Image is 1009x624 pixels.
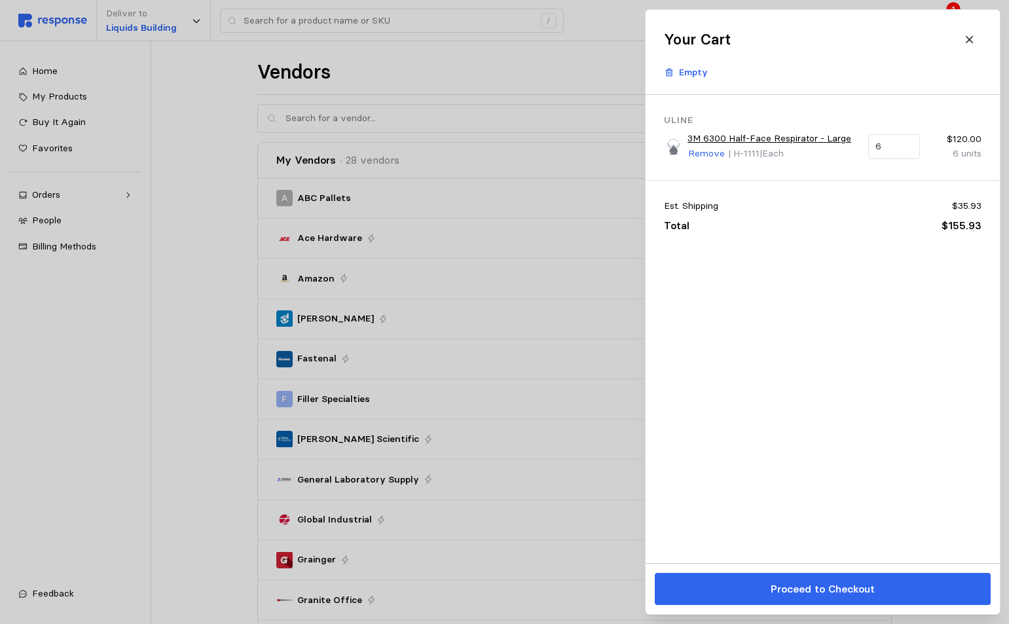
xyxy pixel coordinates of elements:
[727,147,759,159] span: | H-1111
[875,135,912,158] input: Qty
[688,132,851,146] a: 3M 6300 Half-Face Respirator - Large
[664,217,689,234] p: Total
[929,147,981,161] p: 6 units
[664,199,718,213] p: Est. Shipping
[664,29,731,50] h2: Your Cart
[929,132,981,147] p: $120.00
[688,147,725,161] p: Remove
[770,581,874,597] p: Proceed to Checkout
[657,60,715,85] button: Empty
[941,217,981,234] p: $155.93
[759,147,783,159] span: | Each
[664,113,981,128] p: Uline
[679,65,708,80] p: Empty
[951,199,981,213] p: $35.93
[688,146,725,162] button: Remove
[664,138,683,156] img: H-1111
[655,573,991,605] button: Proceed to Checkout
